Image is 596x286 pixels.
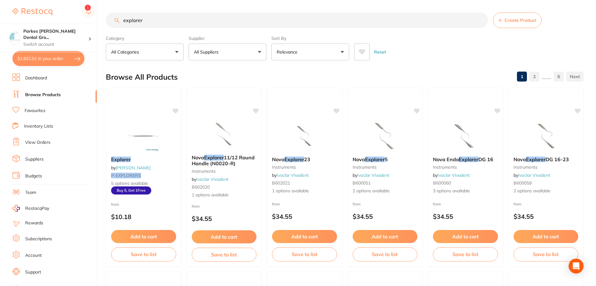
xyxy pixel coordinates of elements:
button: Save to list [433,247,498,261]
p: $34.55 [192,215,257,222]
span: Nova [353,156,365,162]
small: instruments [353,165,418,170]
div: Open Intercom Messenger [569,259,584,274]
p: $34.55 [514,213,579,220]
em: P-EXPLORERS [111,173,141,178]
label: Sort By [271,35,349,41]
span: by [514,172,550,178]
span: from [192,204,200,209]
a: 2 [529,70,539,83]
h2: Browse All Products [106,73,178,82]
span: 1 options available [192,192,257,198]
span: by [353,172,389,178]
img: Restocq Logo [12,8,52,16]
h4: Parkes Baker Dental Group [23,28,88,40]
a: 1 [517,70,527,83]
span: 2 options available [514,188,579,194]
span: from [353,202,361,206]
img: Nova Explorer 11/12 Round Handle (N0020-R) [204,119,244,150]
span: B602021 [272,180,290,186]
a: Support [25,269,41,275]
a: [PERSON_NAME] [116,165,151,171]
p: $34.55 [353,213,418,220]
em: Explorer [459,156,478,162]
a: Ivoclar Vivadent [196,176,228,182]
a: View Orders [25,139,50,146]
b: Nova Explorer 11/12 Round Handle (N0020-R) [192,155,257,166]
label: Category [106,35,184,41]
button: $1,932.51 in your order [12,51,84,66]
small: instruments [272,165,337,170]
small: instruments [433,165,498,170]
button: Relevance [271,44,349,60]
p: Relevance [277,49,300,55]
img: RestocqPay [12,205,20,212]
b: Nova Explorer DG 16-23 [514,157,579,162]
span: DG 16 [478,156,493,162]
em: Explorer [284,156,304,162]
button: All Categories [106,44,184,60]
a: RestocqPay [12,205,49,212]
span: Nova [514,156,526,162]
img: Explorer [123,120,164,152]
span: Nova [192,154,204,161]
span: 23 [304,156,310,162]
a: Ivoclar Vivadent [518,172,550,178]
label: Supplier [189,35,266,41]
span: by [192,176,228,182]
span: RestocqPay [25,205,49,212]
a: Dashboard [25,75,47,81]
span: 2 options available [353,188,418,194]
span: by [433,172,470,178]
button: Add to cart [514,230,579,243]
a: Browse Products [25,92,61,98]
p: All Categories [111,49,142,55]
a: Rewards [25,220,43,226]
button: Save to list [192,248,257,261]
span: 5 [385,156,388,162]
span: B602020 [192,184,210,190]
b: Nova Explorer 5 [353,157,418,162]
em: Explorer [111,156,131,162]
span: 11/12 Round Handle (N0020-R) [192,154,255,166]
p: $10.18 [111,213,176,220]
a: 6 [554,70,564,83]
img: Nova Endo Explorer DG 16 [445,120,486,152]
a: Ivoclar Vivadent [277,172,309,178]
em: Explorer [526,156,546,162]
p: $34.55 [433,213,498,220]
span: by [272,172,309,178]
span: 5 options available [111,181,176,187]
span: DG 16-23 [546,156,569,162]
a: Favourites [25,108,45,114]
small: instruments [514,165,579,170]
em: Explorer [365,156,385,162]
a: Inventory Lists [24,123,53,129]
span: 1 options available [272,188,337,194]
button: All Suppliers [189,44,266,60]
button: Add to cart [433,230,498,243]
a: Team [25,190,36,196]
button: Save to list [353,247,418,261]
p: Switch account [23,41,88,48]
p: $34.55 [272,213,337,220]
span: Nova [272,156,284,162]
button: Save to list [272,247,337,261]
a: Suppliers [25,156,44,162]
button: Add to cart [111,230,176,243]
span: B600051 [353,180,371,186]
button: Add to cart [353,230,418,243]
button: Add to cart [272,230,337,243]
b: Nova Explorer 23 [272,157,337,162]
a: Ivoclar Vivadent [357,172,389,178]
img: Parkes Baker Dental Group [10,32,20,42]
span: Nova Endo [433,156,459,162]
a: Budgets [25,173,42,179]
a: Subscriptions [25,236,52,242]
b: Nova Endo Explorer DG 16 [433,157,498,162]
button: Add to cart [192,230,257,243]
span: Buy 5, Get 1 Free [111,186,151,195]
button: Create Product [493,12,542,28]
em: Explorer [204,154,224,161]
span: from [272,202,280,206]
